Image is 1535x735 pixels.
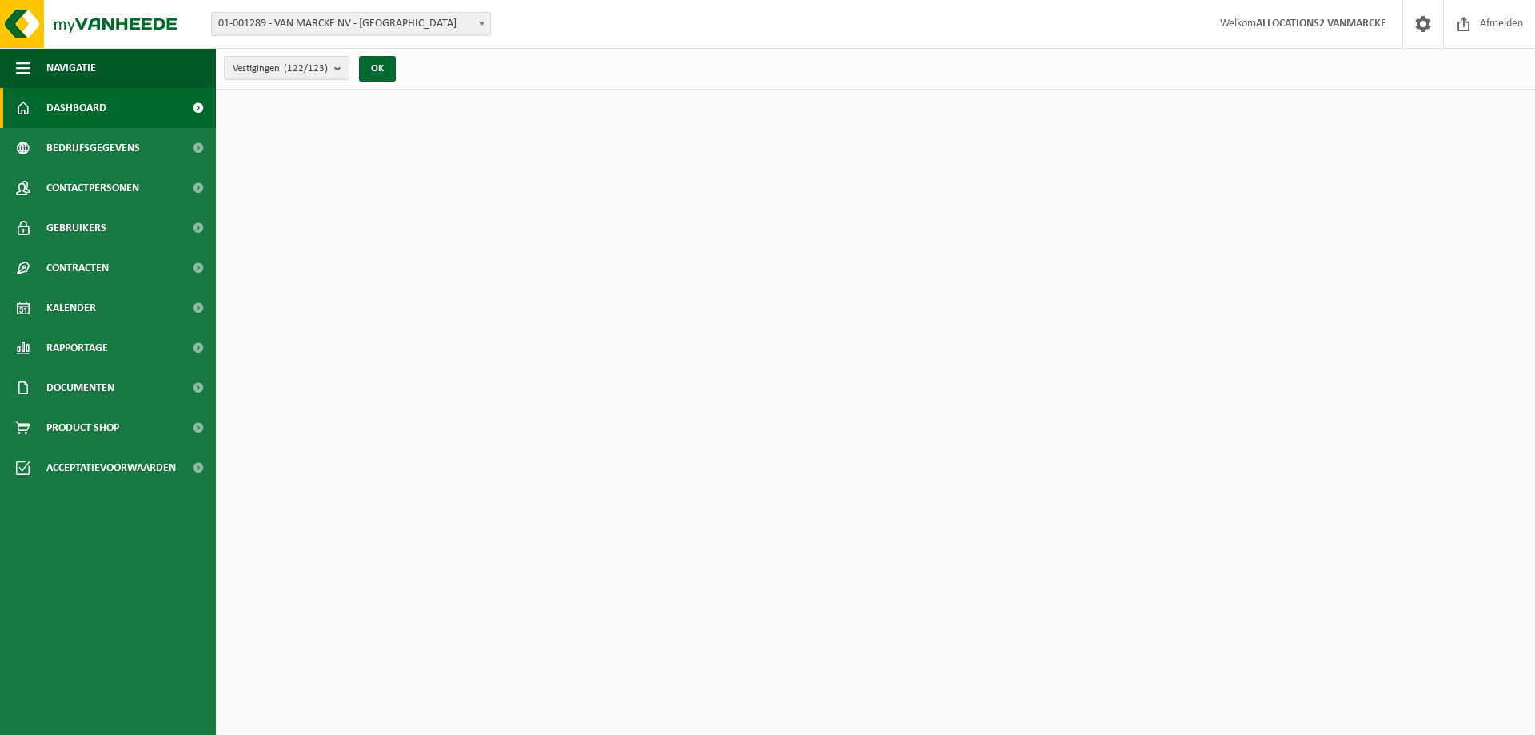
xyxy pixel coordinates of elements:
[46,288,96,328] span: Kalender
[46,248,109,288] span: Contracten
[359,56,396,82] button: OK
[46,368,114,408] span: Documenten
[212,13,490,35] span: 01-001289 - VAN MARCKE NV - GENT
[1256,18,1386,30] strong: ALLOCATIONS2 VANMARCKE
[284,63,328,74] count: (122/123)
[46,448,176,488] span: Acceptatievoorwaarden
[224,56,349,80] button: Vestigingen(122/123)
[46,168,139,208] span: Contactpersonen
[46,48,96,88] span: Navigatie
[233,57,328,81] span: Vestigingen
[46,128,140,168] span: Bedrijfsgegevens
[46,88,106,128] span: Dashboard
[46,208,106,248] span: Gebruikers
[46,408,119,448] span: Product Shop
[211,12,491,36] span: 01-001289 - VAN MARCKE NV - GENT
[46,328,108,368] span: Rapportage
